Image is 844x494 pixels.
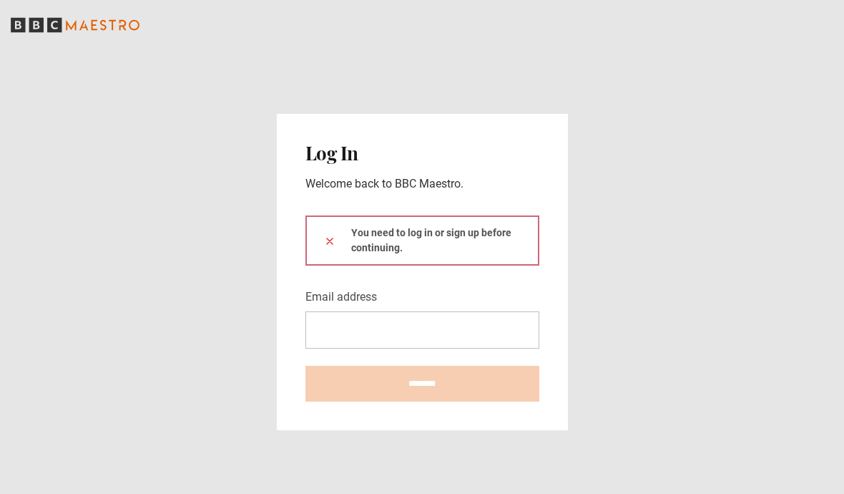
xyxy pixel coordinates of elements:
[305,289,377,306] label: Email address
[305,215,539,266] div: You need to log in or sign up before continuing.
[305,175,539,193] p: Welcome back to BBC Maestro.
[305,142,539,164] h2: Log In
[11,14,139,36] svg: BBC Maestro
